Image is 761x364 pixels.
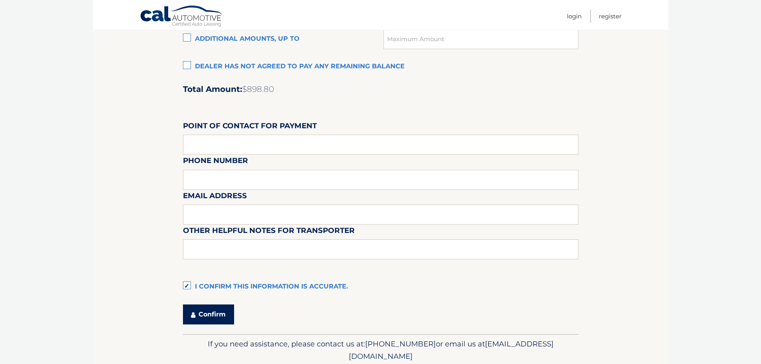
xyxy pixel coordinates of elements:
a: Cal Automotive [140,5,224,28]
span: $898.80 [242,84,274,94]
p: If you need assistance, please contact us at: or email us at [188,338,573,363]
h2: Total Amount: [183,84,578,94]
button: Confirm [183,304,234,324]
a: Login [567,10,582,23]
label: Dealer has not agreed to pay any remaining balance [183,59,578,75]
label: Point of Contact for Payment [183,120,317,135]
label: I confirm this information is accurate. [183,279,578,295]
label: Other helpful notes for transporter [183,225,355,239]
label: Additional amounts, up to [183,31,384,47]
a: Register [599,10,622,23]
label: Email Address [183,190,247,205]
span: [PHONE_NUMBER] [365,339,436,348]
input: Maximum Amount [383,29,578,49]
